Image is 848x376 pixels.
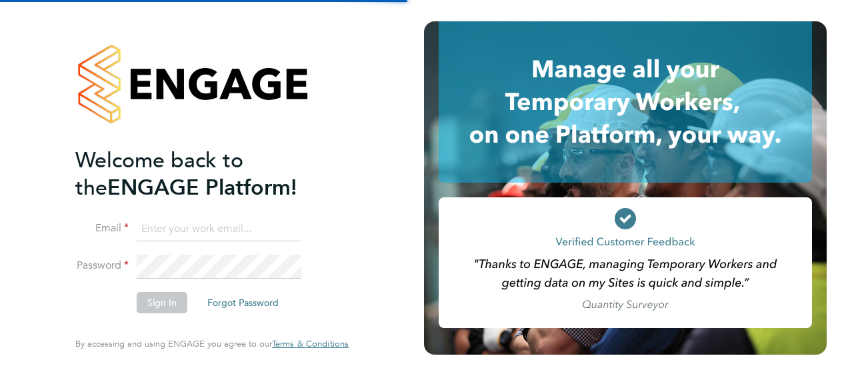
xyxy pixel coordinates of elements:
button: Sign In [137,292,187,313]
input: Enter your work email... [137,217,301,241]
label: Email [75,221,129,235]
span: Terms & Conditions [272,338,349,349]
h2: ENGAGE Platform! [75,147,335,201]
span: Welcome back to the [75,147,243,201]
span: By accessing and using ENGAGE you agree to our [75,338,349,349]
button: Forgot Password [197,292,289,313]
a: Terms & Conditions [272,339,349,349]
label: Password [75,259,129,273]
